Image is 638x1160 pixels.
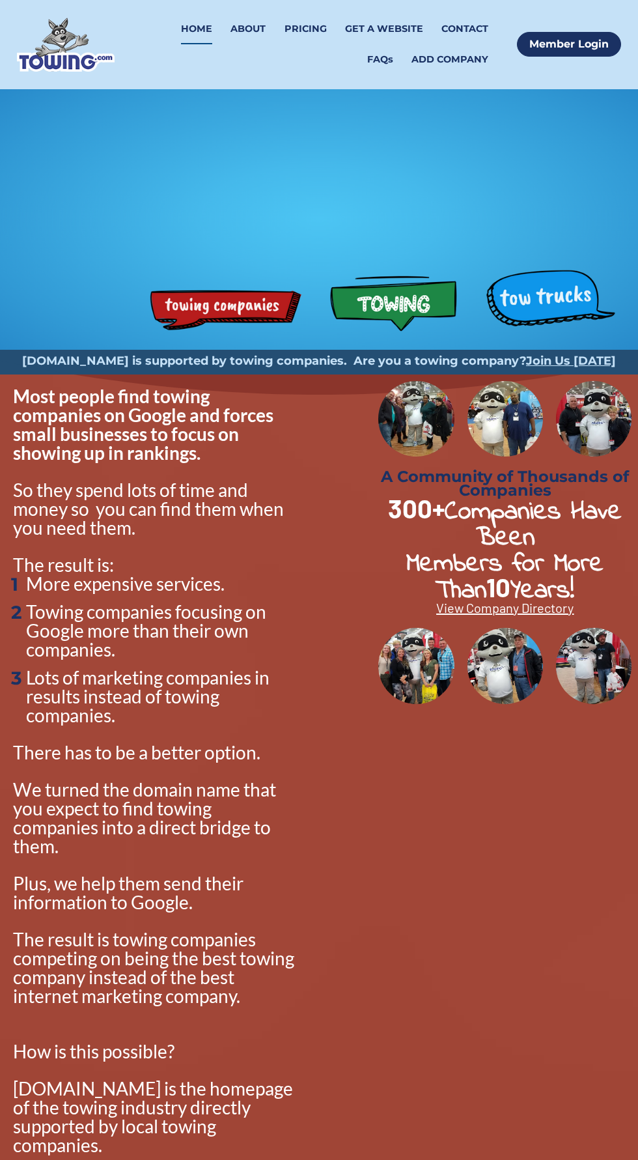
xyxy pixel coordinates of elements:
[13,554,114,576] span: The result is:
[181,14,212,44] a: HOME
[13,1040,174,1062] span: How is this possible?
[388,492,445,524] strong: 300+
[436,601,574,616] a: View Company Directory
[13,479,287,539] span: So they spend lots of time and money so you can find them when you need them.
[230,14,266,44] a: ABOUT
[345,14,423,44] a: GET A WEBSITE
[517,32,621,57] a: Member Login
[13,872,247,913] span: Plus, we help them send their information to Google.
[411,44,488,75] a: ADD COMPANY
[26,573,225,595] span: More expensive services.
[445,493,631,558] strong: Companies Have Been
[13,778,279,857] span: We turned the domain name that you expect to find towing companies into a direct bridge to them.
[26,666,273,726] span: Lots of marketing companies in results instead of towing companies.
[510,572,574,610] strong: Years!
[13,928,298,1007] span: The result is towing companies competing on being the best towing company instead of the best int...
[406,545,613,610] strong: Members for More Than
[378,716,631,859] iframe: Everyone Expects to Find Towing Companies Here
[13,741,260,763] span: There has to be a better option.
[367,44,393,75] a: FAQs
[13,385,277,464] span: Most people find towing companies on Google and forces small businesses to focus on showing up in...
[486,571,510,602] strong: 10
[526,354,616,368] a: Join Us [DATE]
[436,600,574,615] span: View Company Directory
[441,14,488,44] a: CONTACT
[26,601,270,660] span: Towing companies focusing on Google more than their own companies.
[22,354,526,368] strong: [DOMAIN_NAME] is supported by towing companies. Are you a towing company?
[17,18,115,72] img: Towing.com Logo
[284,14,327,44] a: PRICING
[381,467,633,500] strong: A Community of Thousands of Companies
[13,1077,296,1156] span: [DOMAIN_NAME] is the homepage of the towing industry directly supported by local towing companies.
